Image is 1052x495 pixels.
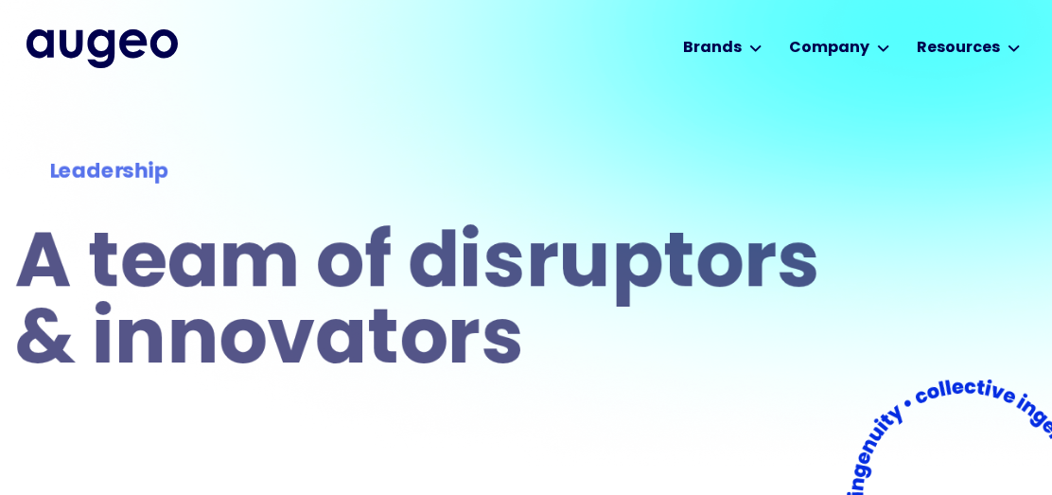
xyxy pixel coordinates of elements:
[26,29,178,67] a: home
[683,37,742,60] div: Brands
[15,228,833,381] h1: A team of disruptors & innovators
[26,29,178,67] img: Augeo's full logo in midnight blue.
[49,156,799,187] div: Leadership
[917,37,1000,60] div: Resources
[789,37,869,60] div: Company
